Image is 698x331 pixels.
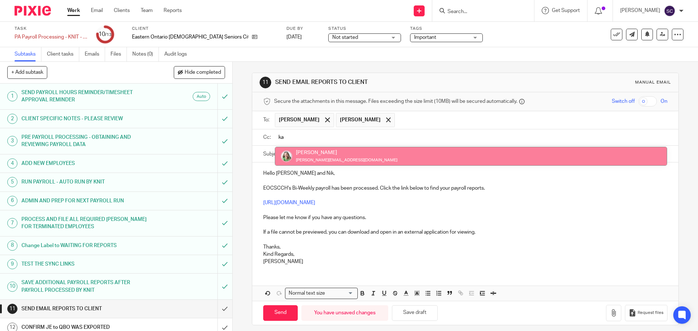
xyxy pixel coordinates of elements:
[301,305,388,321] div: You have unsaved changes
[21,132,147,150] h1: PRE PAYROLL PROCESSING - OBTAINING AND REVIEWING PAYROLL DATA
[185,70,221,76] span: Hide completed
[21,240,147,251] h1: Change Label to WAITING FOR REPORTS
[164,47,192,61] a: Audit logs
[85,47,105,61] a: Emails
[260,77,271,88] div: 11
[263,229,667,236] p: If a file cannot be previewed, you can download and open in an external application for viewing.
[67,7,80,14] a: Work
[327,290,353,297] input: Search for option
[7,91,17,101] div: 1
[635,80,671,85] div: Manual email
[132,47,159,61] a: Notes (0)
[296,149,397,156] div: [PERSON_NAME]
[285,288,358,299] div: Search for option
[141,7,153,14] a: Team
[114,7,130,14] a: Clients
[111,47,127,61] a: Files
[263,243,667,251] p: Thanks,
[286,35,302,40] span: [DATE]
[263,185,667,192] p: EOCSCCH's Bi-Weekly payroll has been processed. Click the link below to find your payroll reports.
[21,158,147,169] h1: ADD NEW EMPLOYEES
[392,305,438,321] button: Save draft
[332,35,358,40] span: Not started
[638,310,663,316] span: Request files
[274,98,517,105] span: Secure the attachments in this message. Files exceeding the size limit (10MB) will be secured aut...
[15,47,41,61] a: Subtasks
[21,87,147,106] h1: SEND PAYROLL HOURS REMINDER/TIMESHEET APPROVAL REMINDER
[7,114,17,124] div: 2
[340,116,381,124] span: [PERSON_NAME]
[263,305,298,321] input: Send
[620,7,660,14] p: [PERSON_NAME]
[275,78,481,86] h1: SEND EMAIL REPORTS TO CLIENT
[281,150,292,162] img: KC%20Photo.jpg
[263,170,667,177] p: Hello [PERSON_NAME] and Nik,
[164,7,182,14] a: Reports
[414,35,436,40] span: Important
[286,26,319,32] label: Due by
[263,200,315,205] a: [URL][DOMAIN_NAME]
[410,26,483,32] label: Tags
[7,241,17,251] div: 8
[263,258,667,265] p: [PERSON_NAME]
[7,259,17,269] div: 9
[7,177,17,187] div: 5
[132,26,277,32] label: Client
[47,47,79,61] a: Client tasks
[15,26,87,32] label: Task
[193,92,210,101] div: Auto
[21,113,147,124] h1: CLIENT SPECIFIC NOTES - PLEASE REVIEW
[7,136,17,146] div: 3
[21,177,147,187] h1: RUN PAYROLL - AUTO RUN BY KNIT
[263,150,282,158] label: Subject:
[7,304,17,314] div: 11
[21,214,147,233] h1: PROCESS AND FILE ALL REQUIRED [PERSON_NAME] FOR TERMINATED EMPLOYEES
[447,9,512,15] input: Search
[612,98,635,105] span: Switch off
[132,33,248,41] p: Eastern Ontario [DEMOGRAPHIC_DATA] Seniors Citizen Co-Operative Homes Inc
[105,33,112,37] small: /13
[7,218,17,228] div: 7
[7,158,17,169] div: 4
[174,66,225,78] button: Hide completed
[625,305,667,321] button: Request files
[99,30,112,39] div: 10
[21,259,147,270] h1: TEST THE SYNC LINKS
[15,6,51,16] img: Pixie
[263,214,667,221] p: Please let me know if you have any questions.
[7,196,17,206] div: 6
[328,26,401,32] label: Status
[263,251,667,258] p: Kind Regards,
[287,290,326,297] span: Normal text size
[263,116,271,124] label: To:
[21,195,147,206] h1: ADMIN AND PREP FOR NEXT PAYROLL RUN
[263,134,271,141] label: Cc:
[15,33,87,41] div: PA Payroll Processing - KNIT - Semi-Monthly -15th - Auto Run
[91,7,103,14] a: Email
[661,98,667,105] span: On
[552,8,580,13] span: Get Support
[296,158,397,162] small: [PERSON_NAME][EMAIL_ADDRESS][DOMAIN_NAME]
[279,116,320,124] span: [PERSON_NAME]
[7,66,47,78] button: + Add subtask
[664,5,675,17] img: svg%3E
[7,282,17,292] div: 10
[21,277,147,296] h1: SAVE ADDITIONAL PAYROLL REPORTS AFTER PAYROLL PROCESSED BY KNIT
[21,303,147,314] h1: SEND EMAIL REPORTS TO CLIENT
